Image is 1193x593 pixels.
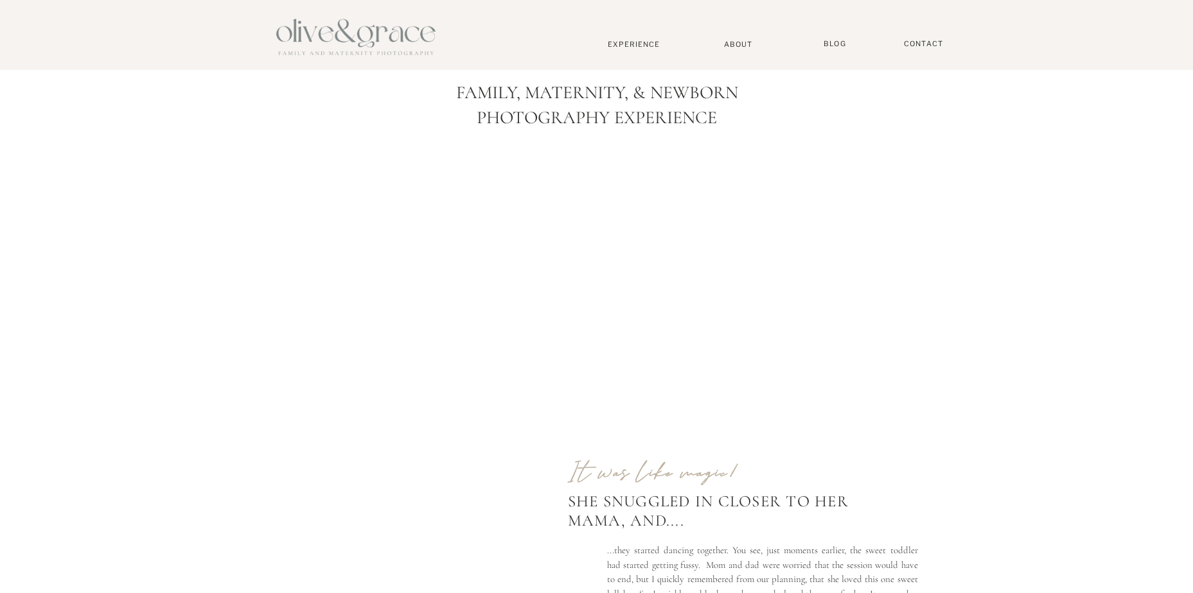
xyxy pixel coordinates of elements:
div: She snuggled in closer to her mama, and.... [568,492,909,551]
a: BLOG [819,39,851,49]
b: It was like magic! [568,458,739,487]
h1: Family, Maternity, & Newborn [305,82,889,104]
a: Experience [592,40,676,49]
a: About [719,40,758,48]
p: Photography Experience [457,107,737,139]
a: Contact [898,39,950,49]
